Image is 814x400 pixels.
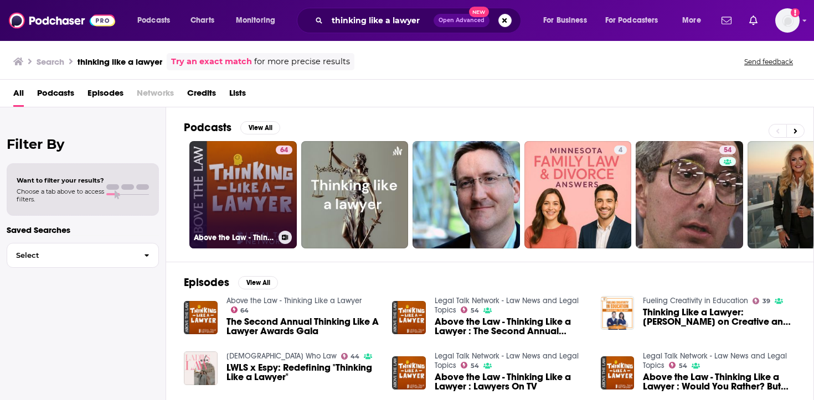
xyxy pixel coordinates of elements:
span: Open Advanced [439,18,485,23]
span: 64 [240,308,249,313]
img: Above the Law - Thinking Like a Lawyer : Would You Rather? But Legal [601,356,635,390]
span: For Podcasters [605,13,658,28]
span: Networks [137,84,174,107]
a: Episodes [87,84,123,107]
a: Above the Law - Thinking Like a Lawyer : The Second Annual Thinking Like A Lawyer Awards Gala [435,317,588,336]
a: LWLS x Espy: Redefining "Thinking Like a Lawyer" [226,363,379,382]
h2: Episodes [184,276,229,289]
span: Thinking Like a Lawyer: [PERSON_NAME] on Creative and Critical Thinking in Schools [643,308,796,326]
a: Lists [229,84,246,107]
span: 39 [763,299,770,304]
button: Show profile menu [775,8,800,33]
div: Search podcasts, credits, & more... [307,8,532,33]
h3: Search [37,56,64,67]
span: 54 [471,363,479,368]
span: 4 [619,145,622,156]
img: Podchaser - Follow, Share and Rate Podcasts [9,10,115,31]
input: Search podcasts, credits, & more... [327,12,434,29]
span: Podcasts [137,13,170,28]
a: Show notifications dropdown [745,11,762,30]
a: All [13,84,24,107]
span: Monitoring [236,13,275,28]
button: Open AdvancedNew [434,14,490,27]
img: Thinking Like a Lawyer: Colin Seale on Creative and Critical Thinking in Schools [601,296,635,330]
span: 54 [679,363,687,368]
h2: Filter By [7,136,159,152]
button: open menu [674,12,715,29]
a: 64Above the Law - Thinking Like a Lawyer [189,141,297,248]
a: The Second Annual Thinking Like A Lawyer Awards Gala [226,317,379,336]
a: Show notifications dropdown [717,11,736,30]
img: Above the Law - Thinking Like a Lawyer : The Second Annual Thinking Like A Lawyer Awards Gala [392,301,426,335]
button: View All [238,276,278,289]
img: The Second Annual Thinking Like A Lawyer Awards Gala [184,301,218,335]
span: Select [7,252,135,259]
button: Send feedback [741,57,796,66]
h3: thinking like a lawyer [78,56,162,67]
a: Above the Law - Thinking Like a Lawyer : Lawyers On TV [435,372,588,391]
a: Credits [187,84,216,107]
a: Try an exact match [171,55,252,68]
svg: Add a profile image [791,8,800,17]
button: Select [7,243,159,268]
a: 54 [669,362,687,368]
a: PodcastsView All [184,121,280,134]
a: 44 [341,353,360,360]
span: For Business [543,13,587,28]
a: Legal Talk Network - Law News and Legal Topics [435,351,579,370]
a: Above the Law - Thinking Like a Lawyer : Would You Rather? But Legal [643,372,796,391]
span: Want to filter your results? [17,176,104,184]
a: 39 [753,298,770,304]
a: 54 [461,307,479,313]
a: 4 [614,146,627,154]
a: 54 [719,146,736,154]
a: Podcasts [37,84,74,107]
h2: Podcasts [184,121,231,134]
img: User Profile [775,8,800,33]
button: View All [240,121,280,134]
a: Legal Talk Network - Law News and Legal Topics [643,351,787,370]
a: 64 [231,307,249,313]
span: for more precise results [254,55,350,68]
a: 64 [276,146,292,154]
a: Charts [183,12,221,29]
img: Above the Law - Thinking Like a Lawyer : Lawyers On TV [392,356,426,390]
button: open menu [228,12,290,29]
a: Legal Talk Network - Law News and Legal Topics [435,296,579,315]
a: Ladies Who Law [226,351,337,361]
span: 64 [280,145,288,156]
a: 4 [524,141,632,248]
a: EpisodesView All [184,276,278,289]
a: Thinking Like a Lawyer: Colin Seale on Creative and Critical Thinking in Schools [643,308,796,326]
span: Charts [190,13,214,28]
a: 54 [461,362,479,368]
span: 54 [471,308,479,313]
span: 54 [724,145,731,156]
a: 54 [636,141,743,248]
span: Logged in as katiewhorton [775,8,800,33]
h3: Above the Law - Thinking Like a Lawyer [194,233,274,242]
a: Above the Law - Thinking Like a Lawyer [226,296,362,305]
button: open menu [598,12,674,29]
span: New [469,7,489,17]
span: Choose a tab above to access filters. [17,188,104,203]
a: Fueling Creativity in Education [643,296,748,305]
img: LWLS x Espy: Redefining "Thinking Like a Lawyer" [184,351,218,385]
button: open menu [130,12,184,29]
